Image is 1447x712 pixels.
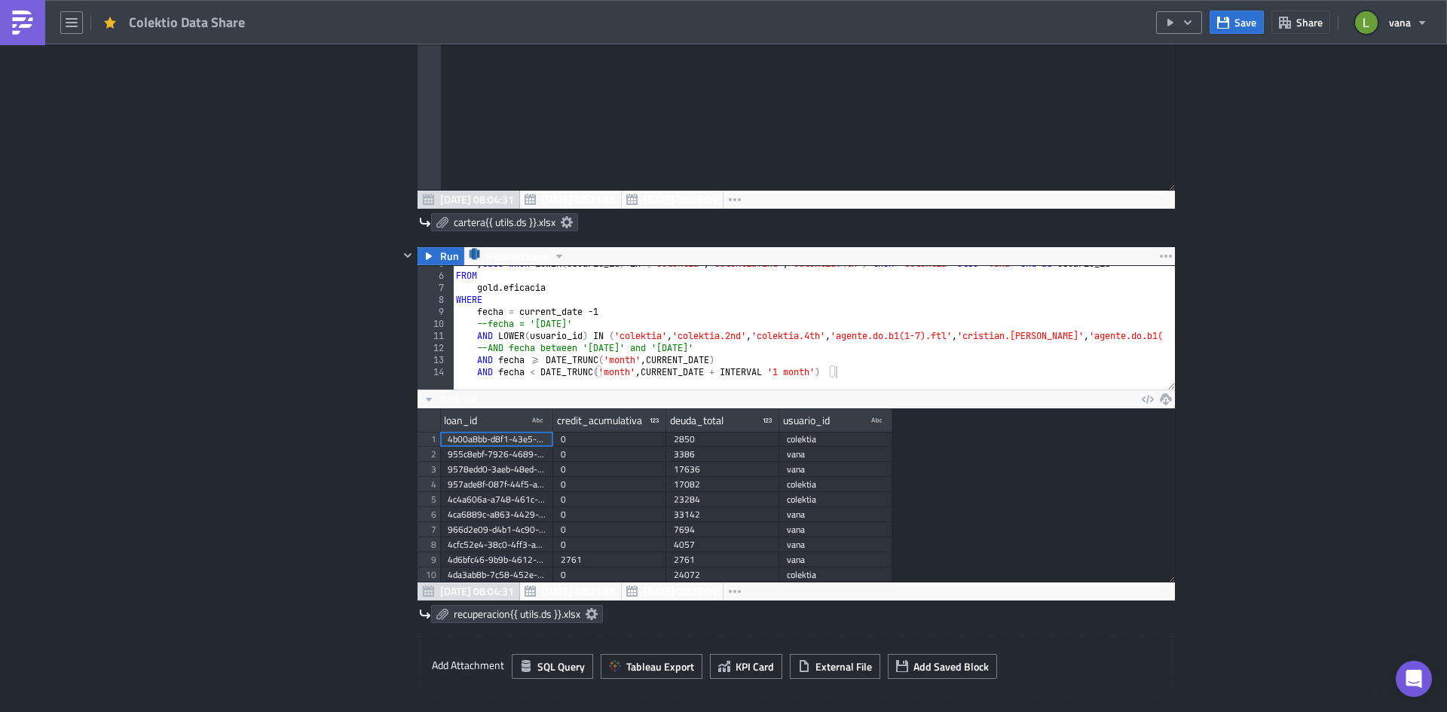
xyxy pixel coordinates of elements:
[440,247,459,265] span: Run
[674,537,772,552] div: 4057
[710,654,782,679] button: KPI Card
[674,507,772,522] div: 33142
[542,583,616,599] span: [DATE] 08:24:46
[787,477,885,492] div: colektia
[448,462,546,477] div: 9578edd0-3aeb-48ed-914c-78f3a99b8888
[418,330,454,342] div: 11
[1090,582,1171,600] div: 3483 rows in 2.7s
[519,191,622,209] button: [DATE] 08:24:46
[1234,14,1256,30] span: Save
[1296,14,1323,30] span: Share
[512,654,593,679] button: SQL Query
[418,342,454,354] div: 12
[815,659,872,674] span: External File
[448,507,546,522] div: 4ca6889c-a863-4429-b7d1-7a2dc7d986b9
[674,552,772,567] div: 2761
[448,522,546,537] div: 966d2e09-d4b1-4c90-9a7a-2fe59de6ab29
[674,432,772,447] div: 2850
[431,605,603,623] a: recuperacion{{ utils.ds }}.xlsx
[561,492,659,507] div: 0
[399,246,417,264] button: Hide content
[674,477,772,492] div: 17082
[561,477,659,492] div: 0
[561,432,659,447] div: 0
[418,294,454,306] div: 8
[644,583,717,599] span: [DATE] 08:26:01
[486,247,548,265] span: RedshiftVana
[561,552,659,567] div: 2761
[448,537,546,552] div: 4cfc52e4-38c0-4ff3-a8c6-5936b75732f3
[561,462,659,477] div: 0
[790,654,880,679] button: External File
[561,447,659,462] div: 0
[787,537,885,552] div: vana
[913,659,989,674] span: Add Saved Block
[674,522,772,537] div: 7694
[561,567,659,582] div: 0
[626,659,694,674] span: Tableau Export
[431,213,578,231] a: cartera{{ utils.ds }}.xlsx
[418,306,454,318] div: 9
[1102,191,1171,209] div: 0 rows in 4.71s
[1346,6,1436,39] button: vana
[418,318,454,330] div: 10
[787,567,885,582] div: colektia
[129,14,246,31] span: Colektio Data Share
[251,6,292,18] strong: Colektio
[787,492,885,507] div: colektia
[787,462,885,477] div: vana
[6,6,720,18] body: Rich Text Area. Press ALT-0 for help.
[674,567,772,582] div: 24072
[621,582,723,600] button: [DATE] 08:26:01
[888,654,997,679] button: Add Saved Block
[1396,661,1432,697] div: Open Intercom Messenger
[561,507,659,522] div: 0
[418,582,520,600] button: [DATE] 08:04:31
[418,247,464,265] button: Run
[561,537,659,552] div: 0
[787,507,885,522] div: vana
[787,447,885,462] div: vana
[1210,11,1264,34] button: Save
[448,447,546,462] div: 955c8ebf-7926-4689-b8d7-39ee75bc0fcd
[542,191,616,207] span: [DATE] 08:24:46
[444,409,477,432] div: loan_id
[787,522,885,537] div: vana
[674,492,772,507] div: 23284
[557,409,642,432] div: credit_acumulativa
[418,390,483,408] button: No Limit
[787,432,885,447] div: colektia
[1389,14,1411,30] span: vana
[463,247,571,265] button: RedshiftVana
[519,582,622,600] button: [DATE] 08:24:46
[432,654,504,677] label: Add Attachment
[454,215,555,229] span: cartera{{ utils.ds }}.xlsx
[1271,11,1330,34] button: Share
[1354,10,1379,35] img: Avatar
[448,432,546,447] div: 4b00a8bb-d8f1-43e5-a837-bbf62cb92093
[418,191,520,209] button: [DATE] 08:04:31
[418,282,454,294] div: 7
[561,522,659,537] div: 0
[783,409,830,432] div: usuario_id
[787,552,885,567] div: vana
[601,654,702,679] button: Tableau Export
[418,270,454,282] div: 6
[670,409,723,432] div: deuda_total
[11,11,35,35] img: PushMetrics
[674,447,772,462] div: 3386
[440,583,514,599] span: [DATE] 08:04:31
[644,191,717,207] span: [DATE] 08:26:01
[621,191,723,209] button: [DATE] 08:26:01
[418,366,454,378] div: 14
[448,552,546,567] div: 4d6bfc46-9b9b-4612-98d9-b2bdd94417c0
[6,6,720,18] p: ✅ Se envio el archivo de recuperacin y de cartera a
[418,354,454,366] div: 13
[537,659,585,674] span: SQL Query
[440,191,514,207] span: [DATE] 08:04:31
[448,492,546,507] div: 4c4a606a-a748-461c-afca-30327ad90470
[736,659,774,674] span: KPI Card
[674,462,772,477] div: 17636
[448,477,546,492] div: 957ade8f-087f-44f5-ac4b-d64294cd75b1
[440,391,478,407] span: No Limit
